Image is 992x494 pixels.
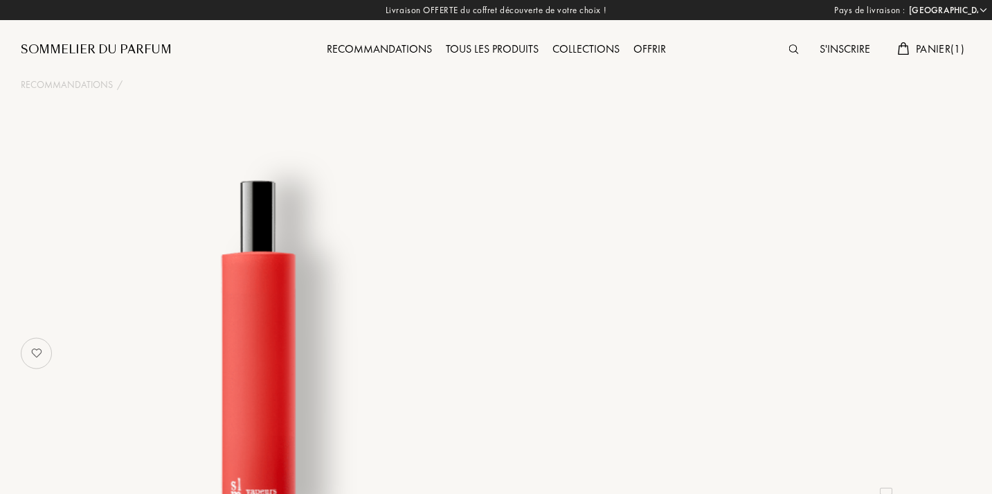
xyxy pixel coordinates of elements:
div: / [117,78,123,92]
a: S'inscrire [813,42,877,56]
a: Collections [545,42,626,56]
div: Offrir [626,41,673,59]
a: Tous les produits [439,42,545,56]
span: Pays de livraison : [834,3,905,17]
a: Sommelier du Parfum [21,42,172,58]
img: search_icn.svg [789,44,799,54]
a: Offrir [626,42,673,56]
a: Recommandations [320,42,439,56]
img: cart.svg [898,42,909,55]
span: Panier ( 1 ) [916,42,964,56]
a: Recommandations [21,78,113,92]
img: no_like_p.png [23,339,51,367]
div: Recommandations [320,41,439,59]
div: Tous les produits [439,41,545,59]
div: Collections [545,41,626,59]
div: S'inscrire [813,41,877,59]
